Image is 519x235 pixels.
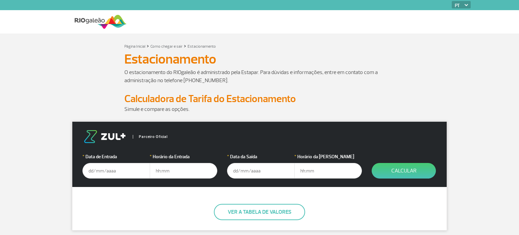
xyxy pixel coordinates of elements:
[82,130,127,143] img: logo-zul.png
[184,42,186,50] a: >
[124,53,395,65] h1: Estacionamento
[150,153,217,160] label: Horário da Entrada
[133,135,168,139] span: Parceiro Oficial
[150,44,182,49] a: Como chegar e sair
[82,163,150,179] input: dd/mm/aaaa
[372,163,436,179] button: Calcular
[227,153,295,160] label: Data da Saída
[124,105,395,113] p: Simule e compare as opções.
[188,44,216,49] a: Estacionamento
[294,163,362,179] input: hh:mm
[150,163,217,179] input: hh:mm
[124,93,395,105] h2: Calculadora de Tarifa do Estacionamento
[214,204,305,220] button: Ver a tabela de valores
[294,153,362,160] label: Horário da [PERSON_NAME]
[124,44,145,49] a: Página Inicial
[82,153,150,160] label: Data de Entrada
[147,42,149,50] a: >
[227,163,295,179] input: dd/mm/aaaa
[124,68,395,85] p: O estacionamento do RIOgaleão é administrado pela Estapar. Para dúvidas e informações, entre em c...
